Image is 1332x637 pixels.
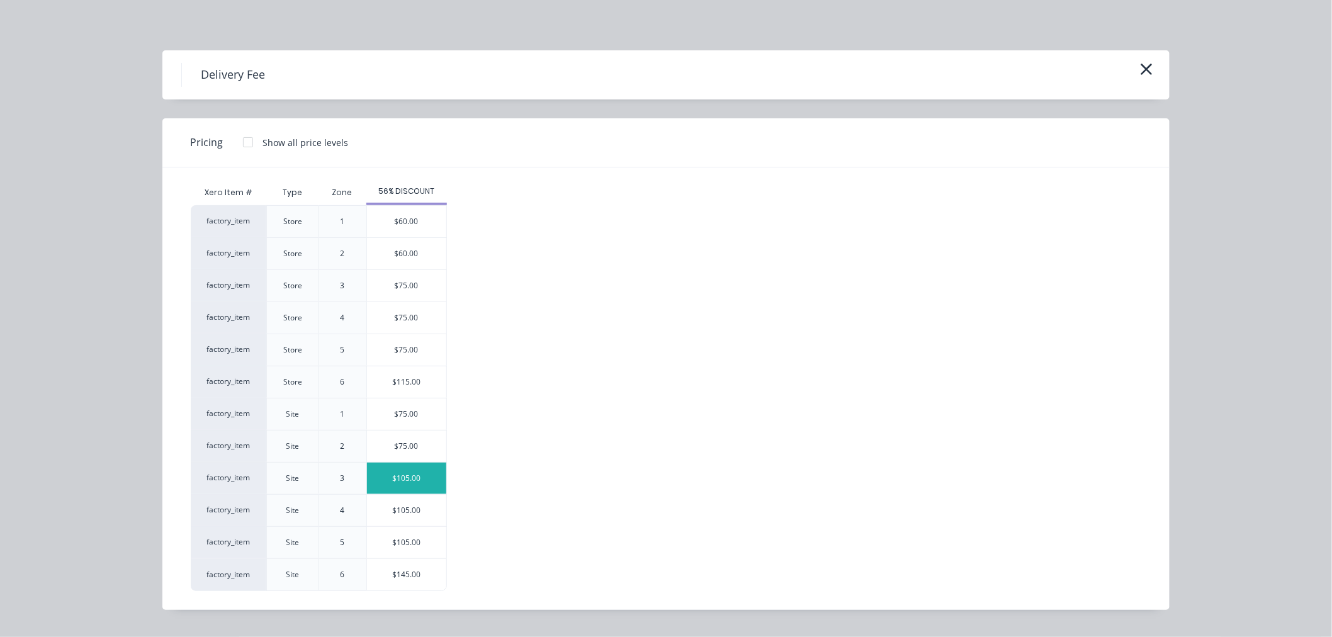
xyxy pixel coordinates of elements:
[283,248,302,259] div: Store
[191,398,266,430] div: factory_item
[191,180,266,205] div: Xero Item #
[341,344,345,356] div: 5
[367,334,446,366] div: $75.00
[367,398,446,430] div: $75.00
[283,312,302,324] div: Store
[283,376,302,388] div: Store
[367,463,446,494] div: $105.00
[191,558,266,591] div: factory_item
[286,505,299,516] div: Site
[286,537,299,548] div: Site
[286,409,299,420] div: Site
[191,269,266,302] div: factory_item
[283,344,302,356] div: Store
[341,473,345,484] div: 3
[367,302,446,334] div: $75.00
[341,537,345,548] div: 5
[341,505,345,516] div: 4
[322,177,363,208] div: Zone
[367,559,446,590] div: $145.00
[286,569,299,580] div: Site
[191,526,266,558] div: factory_item
[191,462,266,494] div: factory_item
[190,135,223,150] span: Pricing
[181,63,284,87] h4: Delivery Fee
[341,376,345,388] div: 6
[191,494,266,526] div: factory_item
[283,216,302,227] div: Store
[262,136,348,149] div: Show all price levels
[191,237,266,269] div: factory_item
[191,302,266,334] div: factory_item
[366,186,447,197] div: 56% DISCOUNT
[286,473,299,484] div: Site
[367,495,446,526] div: $105.00
[191,366,266,398] div: factory_item
[191,205,266,237] div: factory_item
[367,527,446,558] div: $105.00
[341,216,345,227] div: 1
[367,270,446,302] div: $75.00
[341,441,345,452] div: 2
[286,441,299,452] div: Site
[341,248,345,259] div: 2
[191,334,266,366] div: factory_item
[341,280,345,291] div: 3
[341,569,345,580] div: 6
[283,280,302,291] div: Store
[367,238,446,269] div: $60.00
[367,206,446,237] div: $60.00
[341,409,345,420] div: 1
[273,177,312,208] div: Type
[191,430,266,462] div: factory_item
[341,312,345,324] div: 4
[367,366,446,398] div: $115.00
[367,431,446,462] div: $75.00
